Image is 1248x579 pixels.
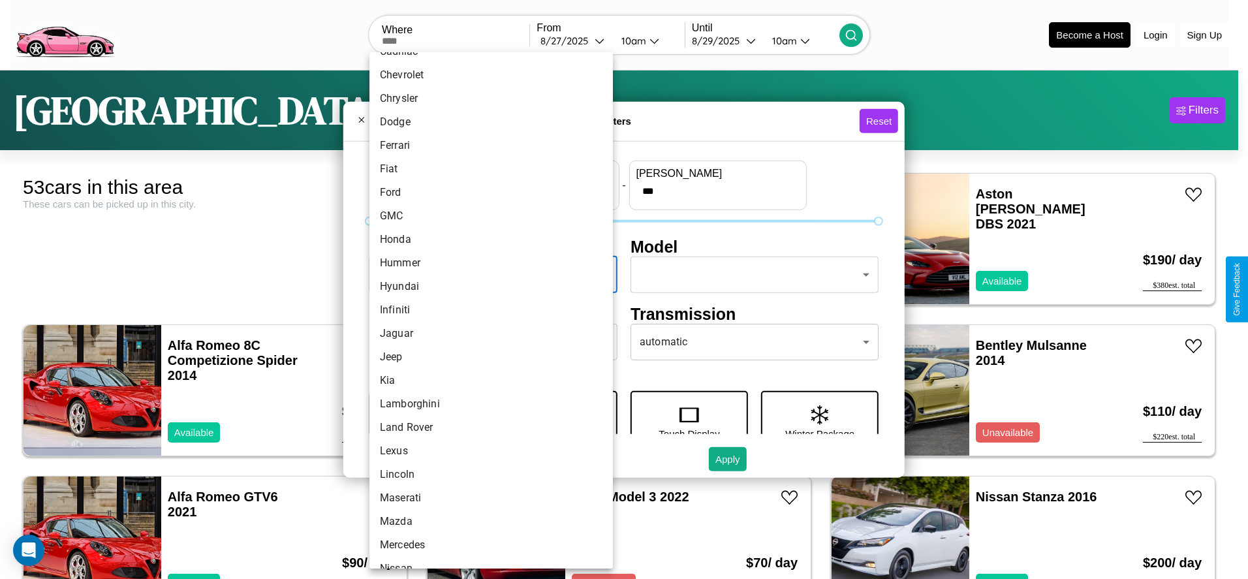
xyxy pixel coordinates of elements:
li: Land Rover [369,416,613,439]
li: Chrysler [369,87,613,110]
li: Jeep [369,345,613,369]
li: Fiat [369,157,613,181]
li: GMC [369,204,613,228]
li: Ford [369,181,613,204]
li: Dodge [369,110,613,134]
li: Lincoln [369,463,613,486]
li: Hyundai [369,275,613,298]
li: Mercedes [369,533,613,557]
li: Ferrari [369,134,613,157]
li: Honda [369,228,613,251]
li: Chevrolet [369,63,613,87]
li: Lexus [369,439,613,463]
li: Infiniti [369,298,613,322]
li: Maserati [369,486,613,510]
li: Kia [369,369,613,392]
div: Give Feedback [1232,263,1241,316]
li: Lamborghini [369,392,613,416]
li: Hummer [369,251,613,275]
li: Jaguar [369,322,613,345]
div: Open Intercom Messenger [13,535,44,566]
li: Mazda [369,510,613,533]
